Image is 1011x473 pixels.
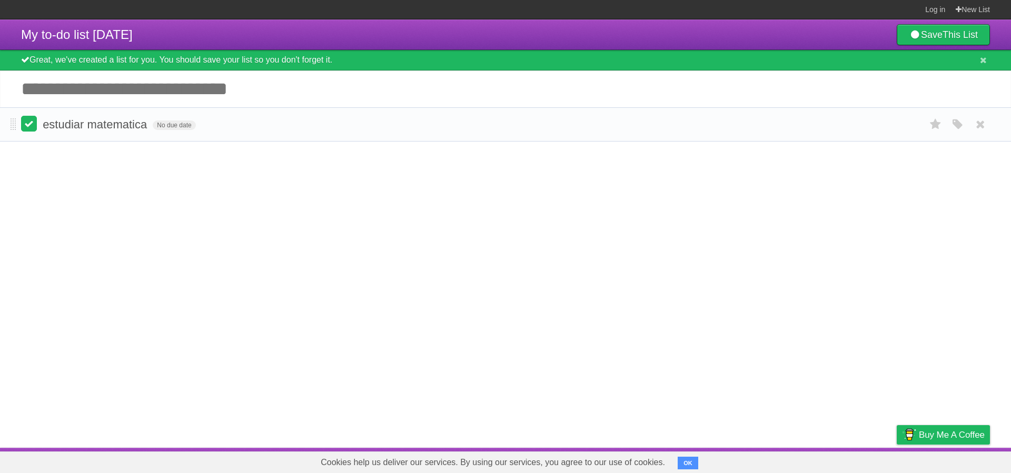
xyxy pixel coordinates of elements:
[943,29,978,40] b: This List
[897,425,990,445] a: Buy me a coffee
[902,426,916,444] img: Buy me a coffee
[924,450,990,470] a: Suggest a feature
[847,450,870,470] a: Terms
[21,27,133,42] span: My to-do list [DATE]
[21,116,37,132] label: Done
[678,457,698,469] button: OK
[919,426,985,444] span: Buy me a coffee
[926,116,946,133] label: Star task
[897,24,990,45] a: SaveThis List
[757,450,779,470] a: About
[153,120,195,130] span: No due date
[43,118,150,131] span: estudiar matematica
[791,450,834,470] a: Developers
[310,452,676,473] span: Cookies help us deliver our services. By using our services, you agree to our use of cookies.
[883,450,910,470] a: Privacy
